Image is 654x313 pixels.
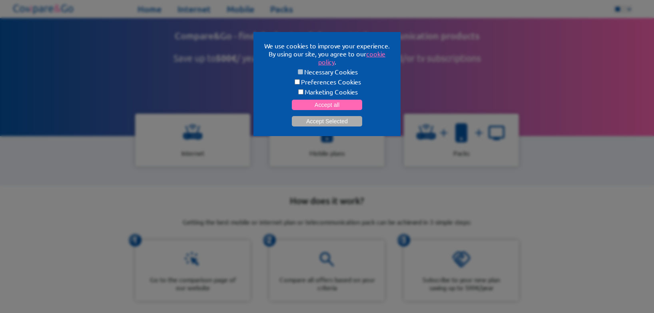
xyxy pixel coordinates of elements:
[292,116,362,126] button: Accept Selected
[318,50,386,66] a: cookie policy
[295,79,300,84] input: Preferences Cookies
[263,88,391,96] label: Marketing Cookies
[292,100,362,110] button: Accept all
[263,68,391,76] label: Necessary Cookies
[298,89,303,94] input: Marketing Cookies
[298,69,303,74] input: Necessary Cookies
[263,78,391,86] label: Preferences Cookies
[263,42,391,66] p: We use cookies to improve your experience. By using our site, you agree to our .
